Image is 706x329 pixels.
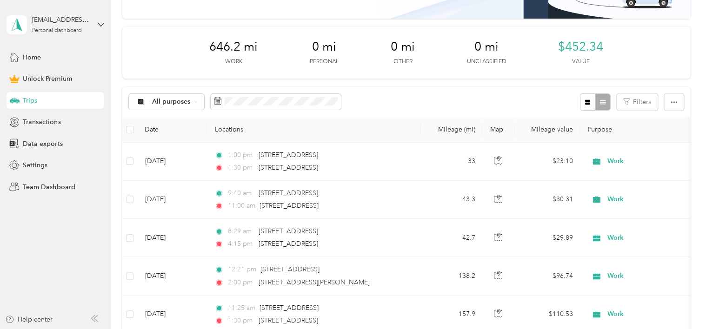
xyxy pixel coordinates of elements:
[421,143,482,181] td: 33
[259,316,318,324] span: [STREET_ADDRESS]
[137,257,207,295] td: [DATE]
[23,139,62,149] span: Data exports
[515,117,580,143] th: Mileage value
[137,219,207,257] td: [DATE]
[23,182,75,192] span: Team Dashboard
[421,257,482,295] td: 138.2
[228,150,254,160] span: 1:00 pm
[572,58,589,66] p: Value
[137,117,207,143] th: Date
[260,202,319,210] span: [STREET_ADDRESS]
[228,277,254,288] span: 2:00 pm
[228,188,254,198] span: 9:40 am
[228,201,255,211] span: 11:00 am
[259,240,318,248] span: [STREET_ADDRESS]
[474,39,499,54] span: 0 mi
[207,117,421,143] th: Locations
[152,99,191,105] span: All purposes
[558,39,603,54] span: $452.34
[515,257,580,295] td: $96.74
[23,160,47,170] span: Settings
[260,304,319,312] span: [STREET_ADDRESS]
[393,58,412,66] p: Other
[259,189,318,197] span: [STREET_ADDRESS]
[259,164,318,171] span: [STREET_ADDRESS]
[515,181,580,219] td: $30.31
[228,303,255,313] span: 11:25 am
[312,39,336,54] span: 0 mi
[515,219,580,257] td: $29.89
[32,15,90,25] div: [EMAIL_ADDRESS][DOMAIN_NAME]
[259,278,369,286] span: [STREET_ADDRESS][PERSON_NAME]
[228,316,254,326] span: 1:30 pm
[23,96,37,105] span: Trips
[421,181,482,219] td: 43.3
[23,117,60,127] span: Transactions
[228,163,254,173] span: 1:30 pm
[515,143,580,181] td: $23.10
[467,58,506,66] p: Unclassified
[260,265,320,273] span: [STREET_ADDRESS]
[259,227,318,235] span: [STREET_ADDRESS]
[617,93,658,111] button: Filters
[228,264,256,275] span: 12:21 pm
[654,277,706,329] iframe: Everlance-gr Chat Button Frame
[32,28,82,33] div: Personal dashboard
[421,117,482,143] th: Mileage (mi)
[137,181,207,219] td: [DATE]
[228,226,254,237] span: 8:29 am
[421,219,482,257] td: 42.7
[607,233,693,243] span: Work
[607,271,693,281] span: Work
[23,74,72,84] span: Unlock Premium
[23,53,41,62] span: Home
[225,58,242,66] p: Work
[391,39,415,54] span: 0 mi
[209,39,258,54] span: 646.2 mi
[607,194,693,204] span: Work
[259,151,318,159] span: [STREET_ADDRESS]
[607,309,693,319] span: Work
[482,117,515,143] th: Map
[228,239,254,249] span: 4:15 pm
[5,315,53,324] button: Help center
[137,143,207,181] td: [DATE]
[310,58,339,66] p: Personal
[607,156,693,166] span: Work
